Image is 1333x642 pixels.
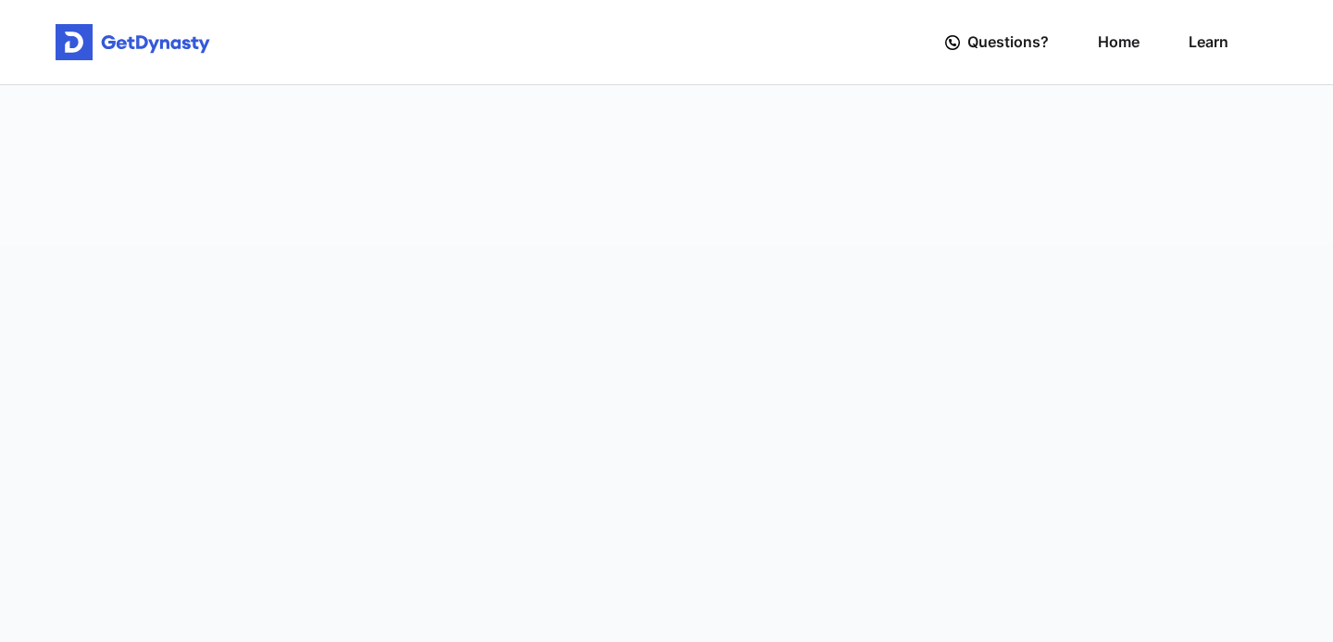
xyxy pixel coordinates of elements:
a: Questions? [945,16,1049,69]
a: Home [1098,16,1140,69]
span: Questions? [967,25,1049,59]
img: Get started for free with Dynasty Trust Company [56,24,210,61]
a: Learn [1189,16,1228,69]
